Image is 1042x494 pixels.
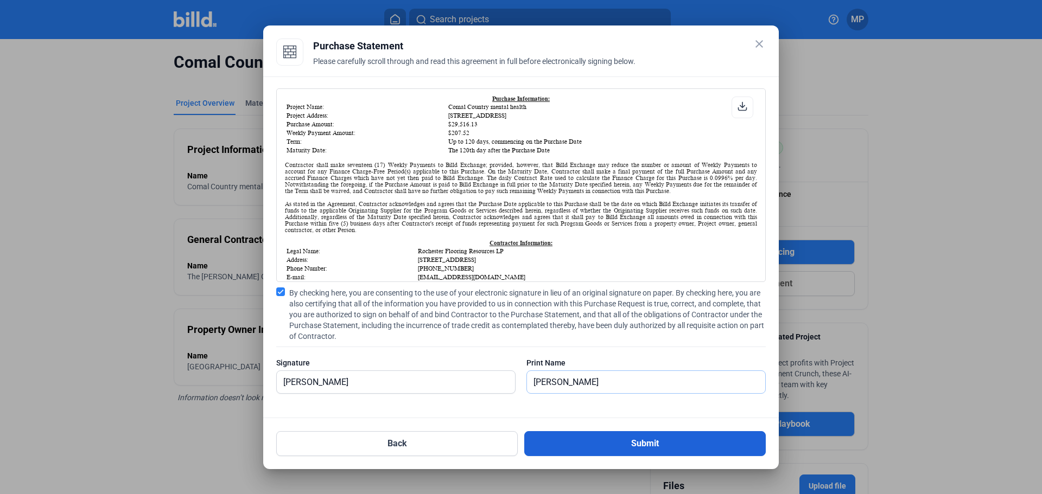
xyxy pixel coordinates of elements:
[492,95,550,102] u: Purchase Information:
[276,357,516,368] div: Signature
[289,287,766,342] span: By checking here, you are consenting to the use of your electronic signature in lieu of an origin...
[448,146,756,154] td: The 120th day after the Purchase Date
[753,37,766,50] mat-icon: close
[313,39,766,54] div: Purchase Statement
[417,265,756,272] td: [PHONE_NUMBER]
[286,112,447,119] td: Project Address:
[526,357,766,368] div: Print Name
[286,120,447,128] td: Purchase Amount:
[490,240,552,246] u: Contractor Information:
[448,138,756,145] td: Up to 120 days, commencing on the Purchase Date
[448,120,756,128] td: $29,516.13
[286,129,447,137] td: Weekly Payment Amount:
[417,273,756,281] td: [EMAIL_ADDRESS][DOMAIN_NAME]
[527,371,765,393] input: Print Name
[286,138,447,145] td: Term:
[448,112,756,119] td: [STREET_ADDRESS]
[286,256,416,264] td: Address:
[286,273,416,281] td: E-mail:
[418,256,476,263] span: [STREET_ADDRESS]
[285,201,757,240] div: As stated in the Agreement, Contractor acknowledges and agrees that the Purchase Date applicable ...
[313,56,766,80] div: Please carefully scroll through and read this agreement in full before electronically signing below.
[524,431,766,456] button: Submit
[286,103,447,111] td: Project Name:
[417,247,756,255] td: Rochester Flooring Resources LP
[286,247,416,255] td: Legal Name:
[448,103,756,111] td: Comal Country mental health
[286,146,447,154] td: Maturity Date:
[286,265,416,272] td: Phone Number:
[285,162,757,194] div: Contractor shall make seventeen (17) Weekly Payments to Billd Exchange; provided, however, that B...
[276,431,518,456] button: Back
[277,371,503,393] input: Signature
[448,129,756,137] td: $207.52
